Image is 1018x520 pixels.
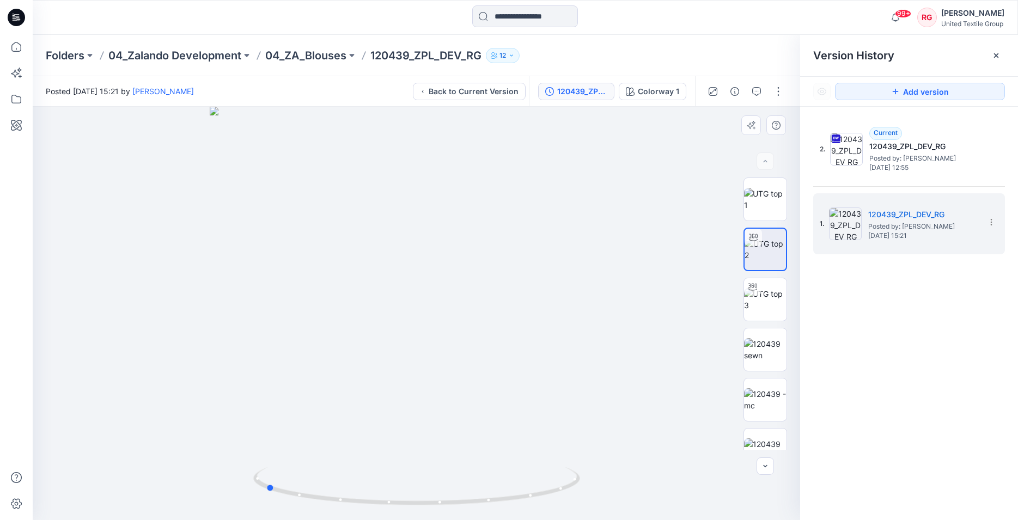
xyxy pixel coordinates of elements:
img: UTG top 2 [745,238,786,261]
div: Colorway 1 [638,85,679,97]
button: Details [726,83,743,100]
div: RG [917,8,937,27]
span: Version History [813,49,894,62]
a: [PERSON_NAME] [132,87,194,96]
div: United Textile Group [941,20,1004,28]
span: Posted by: Rita Garneliene [869,153,978,164]
span: Current [874,129,898,137]
button: Close [992,51,1001,60]
div: [PERSON_NAME] [941,7,1004,20]
button: 120439_ZPL_DEV_RG [538,83,614,100]
img: 120439_ZPL_DEV_RG [830,133,863,166]
span: Posted by: Rita Garneliene [868,221,977,232]
a: 04_Zalando Development [108,48,241,63]
img: UTG top 1 [744,188,787,211]
button: Add version [835,83,1005,100]
p: 12 [499,50,506,62]
button: Colorway 1 [619,83,686,100]
span: Posted [DATE] 15:21 by [46,85,194,97]
span: [DATE] 12:55 [869,164,978,172]
div: 120439_ZPL_DEV_RG [557,85,607,97]
h5: 120439_ZPL_DEV_RG [869,140,978,153]
img: 120439 sewn [744,338,787,361]
img: 120439 - mc [744,388,787,411]
span: 2. [820,144,826,154]
a: Folders [46,48,84,63]
img: 120439 patterns [744,438,787,461]
span: 1. [820,219,825,229]
img: 120439_ZPL_DEV_RG [829,207,862,240]
span: [DATE] 15:21 [868,232,977,240]
img: UTG top 3 [744,288,787,311]
button: Back to Current Version [413,83,526,100]
button: Show Hidden Versions [813,83,831,100]
button: 12 [486,48,520,63]
h5: 120439_ZPL_DEV_RG [868,208,977,221]
span: 99+ [895,9,911,18]
a: 04_ZA_Blouses [265,48,346,63]
p: 120439_ZPL_DEV_RG [370,48,481,63]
